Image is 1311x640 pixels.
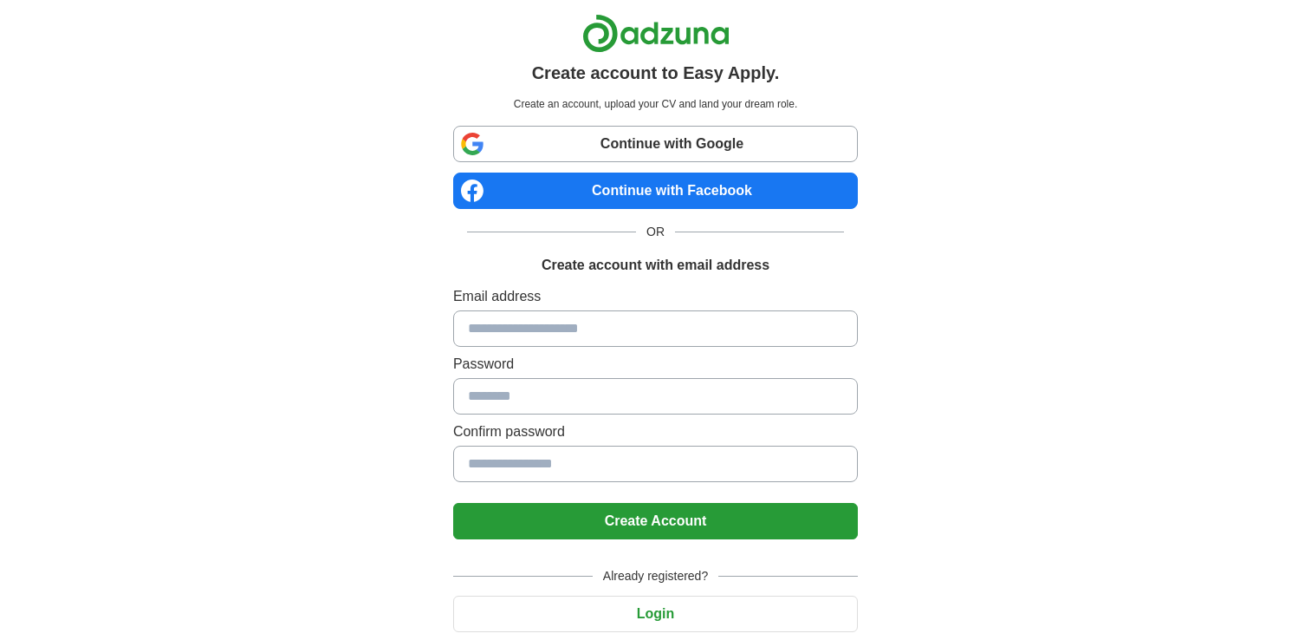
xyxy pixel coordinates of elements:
[453,606,858,621] a: Login
[453,421,858,442] label: Confirm password
[532,60,780,86] h1: Create account to Easy Apply.
[453,286,858,307] label: Email address
[542,255,769,276] h1: Create account with email address
[453,354,858,375] label: Password
[593,567,718,585] span: Already registered?
[453,173,858,209] a: Continue with Facebook
[582,14,730,53] img: Adzuna logo
[457,96,854,112] p: Create an account, upload your CV and land your dream role.
[453,126,858,162] a: Continue with Google
[636,223,675,241] span: OR
[453,503,858,539] button: Create Account
[453,596,858,632] button: Login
